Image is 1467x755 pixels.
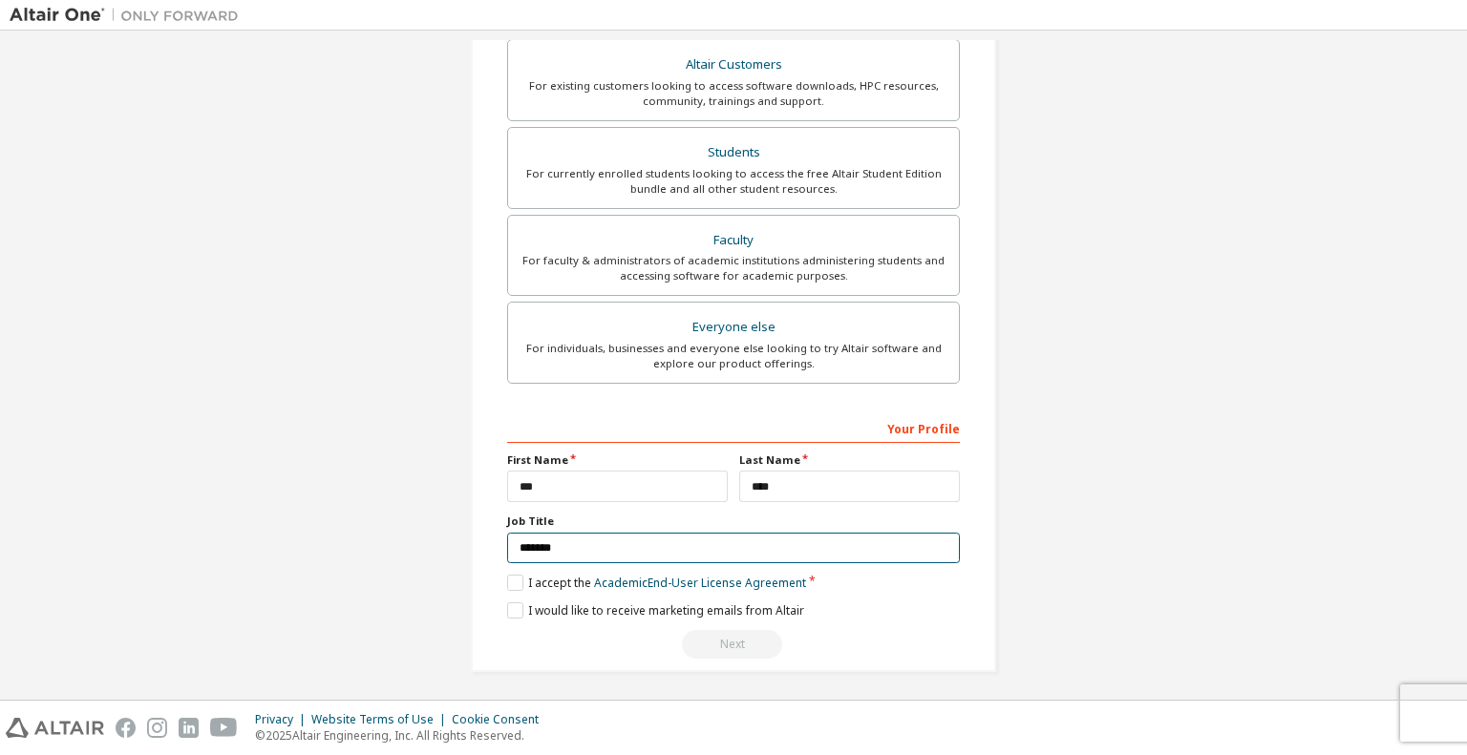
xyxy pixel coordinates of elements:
[507,514,960,529] label: Job Title
[739,452,960,468] label: Last Name
[6,718,104,738] img: altair_logo.svg
[520,227,947,254] div: Faculty
[179,718,199,738] img: linkedin.svg
[507,452,728,468] label: First Name
[255,727,550,744] p: © 2025 Altair Engineering, Inc. All Rights Reserved.
[507,412,960,443] div: Your Profile
[255,712,311,727] div: Privacy
[507,630,960,659] div: Read and acccept EULA to continue
[520,52,947,78] div: Altair Customers
[520,314,947,341] div: Everyone else
[10,6,248,25] img: Altair One
[520,139,947,166] div: Students
[147,718,167,738] img: instagram.svg
[520,253,947,283] div: For faculty & administrators of academic institutions administering students and accessing softwa...
[520,341,947,371] div: For individuals, businesses and everyone else looking to try Altair software and explore our prod...
[311,712,452,727] div: Website Terms of Use
[520,166,947,197] div: For currently enrolled students looking to access the free Altair Student Edition bundle and all ...
[520,78,947,109] div: For existing customers looking to access software downloads, HPC resources, community, trainings ...
[507,602,804,619] label: I would like to receive marketing emails from Altair
[452,712,550,727] div: Cookie Consent
[210,718,238,738] img: youtube.svg
[594,575,806,591] a: Academic End-User License Agreement
[116,718,136,738] img: facebook.svg
[507,575,806,591] label: I accept the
